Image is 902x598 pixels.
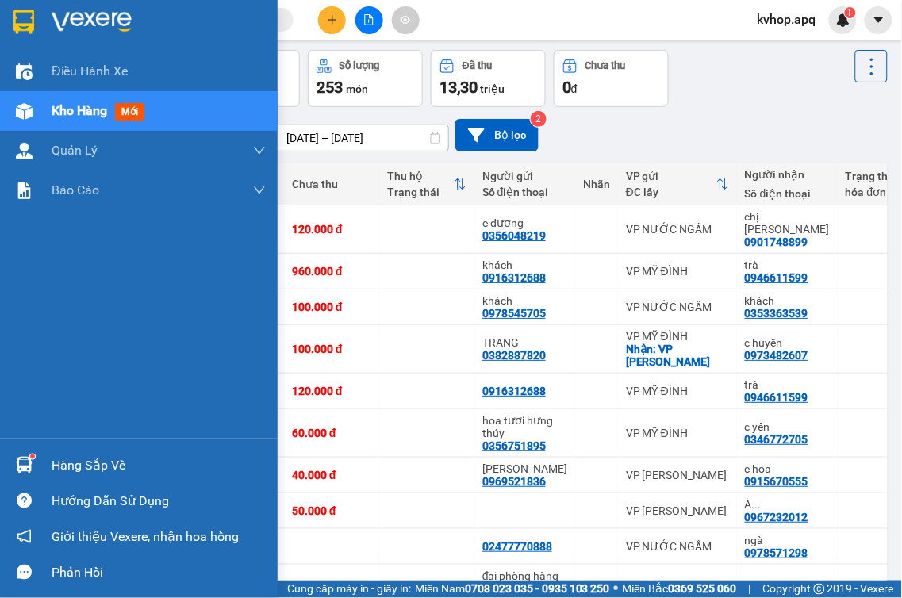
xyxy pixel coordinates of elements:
[16,103,33,120] img: warehouse-icon
[626,469,729,481] div: VP [PERSON_NAME]
[52,140,98,160] span: Quản Lý
[752,498,762,511] span: ...
[745,259,830,271] div: trà
[52,180,99,200] span: Báo cáo
[16,457,33,473] img: warehouse-icon
[482,414,567,439] div: hoa tươi hưng thúy
[465,583,610,596] strong: 0708 023 035 - 0935 103 250
[52,61,129,81] span: Điều hành xe
[482,294,567,307] div: khách
[480,82,505,95] span: triệu
[52,527,239,546] span: Giới thiệu Vexere, nhận hoa hồng
[845,7,856,18] sup: 1
[749,581,751,598] span: |
[669,583,737,596] strong: 0369 525 060
[318,6,346,34] button: plus
[292,343,371,355] div: 100.000 đ
[482,540,552,553] div: 02477770888
[455,119,539,151] button: Bộ lọc
[482,186,567,198] div: Số điện thoại
[52,561,266,585] div: Phản hồi
[745,546,808,559] div: 0978571298
[292,427,371,439] div: 60.000 đ
[482,336,567,349] div: TRANG
[562,78,571,97] span: 0
[626,343,729,368] div: Nhận: VP Mỹ Đình
[531,111,547,127] sup: 2
[583,178,610,190] div: Nhãn
[846,186,898,198] div: hóa đơn
[836,13,850,27] img: icon-new-feature
[745,294,830,307] div: khách
[253,184,266,197] span: down
[482,307,546,320] div: 0978545705
[363,14,374,25] span: file-add
[745,168,830,181] div: Người nhận
[379,163,474,205] th: Toggle SortBy
[17,529,32,544] span: notification
[745,511,808,523] div: 0967232012
[865,6,892,34] button: caret-down
[54,67,184,109] span: [GEOGRAPHIC_DATA], [GEOGRAPHIC_DATA] ↔ [GEOGRAPHIC_DATA]
[482,259,567,271] div: khách
[482,439,546,452] div: 0356751895
[745,378,830,391] div: trà
[346,82,368,95] span: món
[482,475,546,488] div: 0969521836
[745,210,830,236] div: chị ngân
[52,454,266,477] div: Hàng sắp về
[308,50,423,107] button: Số lượng253món
[355,6,383,34] button: file-add
[431,50,546,107] button: Đã thu13,30 triệu
[626,265,729,278] div: VP MỸ ĐÌNH
[482,385,546,397] div: 0916312688
[415,581,610,598] span: Miền Nam
[292,469,371,481] div: 40.000 đ
[745,475,808,488] div: 0915670555
[482,349,546,362] div: 0382887820
[317,78,343,97] span: 253
[482,569,567,595] div: đại phòng hàng gia lâm
[17,493,32,508] span: question-circle
[287,581,411,598] span: Cung cấp máy in - giấy in:
[482,462,567,475] div: thanh trung
[52,103,107,118] span: Kho hàng
[745,462,830,475] div: c hoa
[482,170,567,182] div: Người gửi
[745,236,808,248] div: 0901748899
[463,60,492,71] div: Đã thu
[52,489,266,513] div: Hướng dẫn sử dụng
[554,50,669,107] button: Chưa thu0đ
[191,102,286,118] span: DC1310250085
[872,13,886,27] span: caret-down
[614,586,619,592] span: ⚪️
[63,13,178,64] strong: CHUYỂN PHÁT NHANH AN PHÚ QUÝ
[292,178,371,190] div: Chưa thu
[745,271,808,284] div: 0946611599
[392,6,420,34] button: aim
[623,581,737,598] span: Miền Bắc
[745,534,830,546] div: ngà
[292,385,371,397] div: 120.000 đ
[626,385,729,397] div: VP MỸ ĐÌNH
[292,223,371,236] div: 120.000 đ
[626,170,716,182] div: VP gửi
[387,170,454,182] div: Thu hộ
[16,182,33,199] img: solution-icon
[56,113,185,129] strong: PHIẾU GỬI HÀNG
[482,229,546,242] div: 0356048219
[745,576,830,588] div: mẹ
[571,82,578,95] span: đ
[16,63,33,80] img: warehouse-icon
[626,540,729,553] div: VP NƯỚC NGẦM
[745,349,808,362] div: 0973482607
[745,420,830,433] div: c yến
[292,504,371,517] div: 50.000 đ
[439,78,478,97] span: 13,30
[745,307,808,320] div: 0353363539
[30,454,35,459] sup: 1
[17,565,32,580] span: message
[387,186,454,198] div: Trạng thái
[745,10,829,29] span: kvhop.apq
[745,433,808,446] div: 0346772705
